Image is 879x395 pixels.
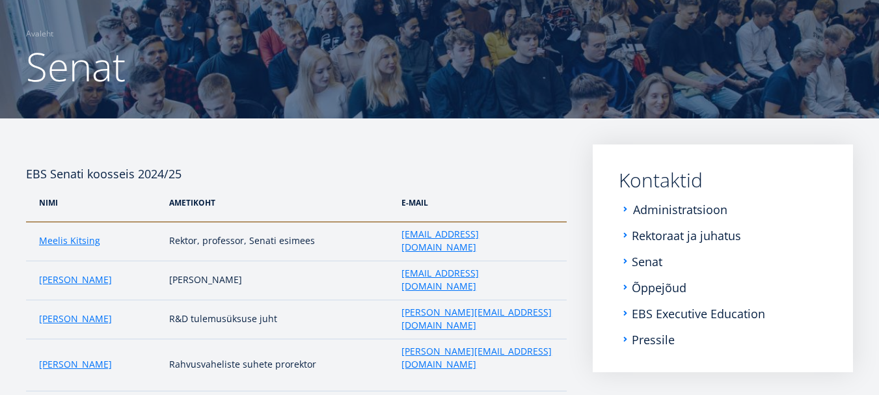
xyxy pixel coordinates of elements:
[632,307,765,320] a: EBS Executive Education
[39,273,112,286] a: [PERSON_NAME]
[401,228,554,254] a: [EMAIL_ADDRESS][DOMAIN_NAME]
[39,312,112,325] a: [PERSON_NAME]
[619,170,827,190] a: Kontaktid
[163,261,396,300] td: [PERSON_NAME]
[395,184,567,222] th: e-Mail
[632,229,741,242] a: Rektoraat ja juhatus
[401,267,554,293] a: [EMAIL_ADDRESS][DOMAIN_NAME]
[632,333,675,346] a: Pressile
[26,184,163,222] th: NIMI
[39,358,112,371] a: [PERSON_NAME]
[633,203,727,216] a: Administratsioon
[163,184,396,222] th: AMetikoht
[39,234,100,247] a: Meelis Kitsing
[632,281,686,294] a: Õppejõud
[401,345,554,371] a: [PERSON_NAME][EMAIL_ADDRESS][DOMAIN_NAME]
[26,144,567,184] h4: EBS Senati koosseis 2024/25
[163,222,396,261] td: Rektor, professor, Senati esimees
[26,40,126,93] span: Senat
[26,27,53,40] a: Avaleht
[401,306,554,332] a: [PERSON_NAME][EMAIL_ADDRESS][DOMAIN_NAME]
[163,339,396,391] td: Rahvusvaheliste suhete prorektor
[632,255,662,268] a: Senat
[163,300,396,339] td: R&D tulemusüksuse juht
